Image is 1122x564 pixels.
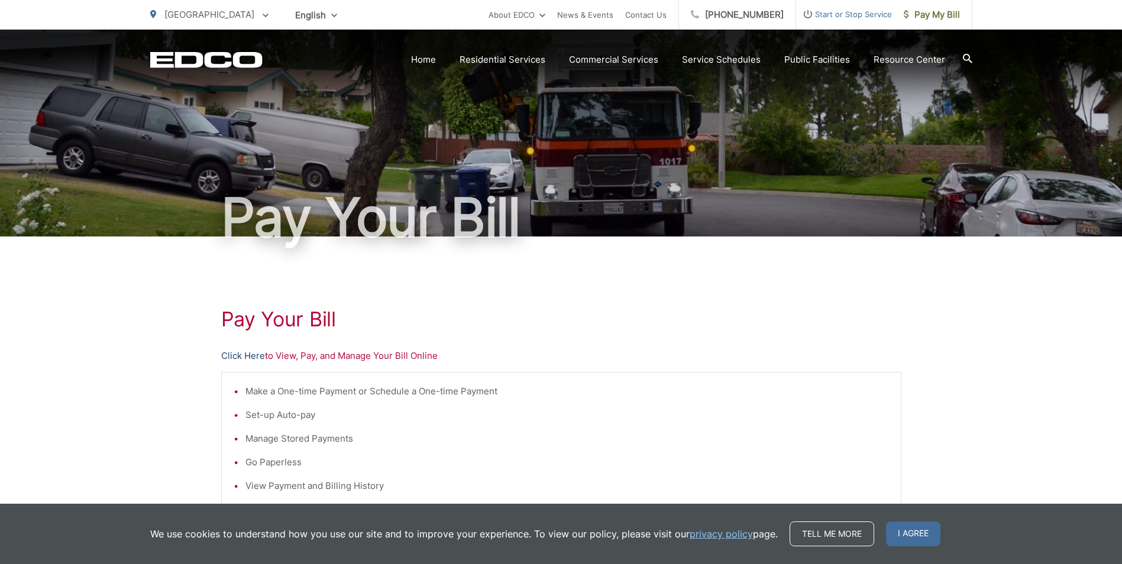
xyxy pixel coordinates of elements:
[790,521,874,546] a: Tell me more
[150,188,972,247] h1: Pay Your Bill
[569,53,658,67] a: Commercial Services
[221,349,901,363] p: to View, Pay, and Manage Your Bill Online
[150,527,778,541] p: We use cookies to understand how you use our site and to improve your experience. To view our pol...
[245,432,889,446] li: Manage Stored Payments
[164,9,254,20] span: [GEOGRAPHIC_DATA]
[245,384,889,398] li: Make a One-time Payment or Schedule a One-time Payment
[557,8,613,22] a: News & Events
[460,53,545,67] a: Residential Services
[150,51,263,68] a: EDCD logo. Return to the homepage.
[286,5,346,25] span: English
[411,53,436,67] a: Home
[625,8,667,22] a: Contact Us
[245,479,889,493] li: View Payment and Billing History
[784,53,850,67] a: Public Facilities
[221,349,265,363] a: Click Here
[221,307,901,331] h1: Pay Your Bill
[245,408,889,422] li: Set-up Auto-pay
[886,521,940,546] span: I agree
[489,8,545,22] a: About EDCO
[690,527,753,541] a: privacy policy
[245,455,889,469] li: Go Paperless
[904,8,960,22] span: Pay My Bill
[682,53,761,67] a: Service Schedules
[874,53,945,67] a: Resource Center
